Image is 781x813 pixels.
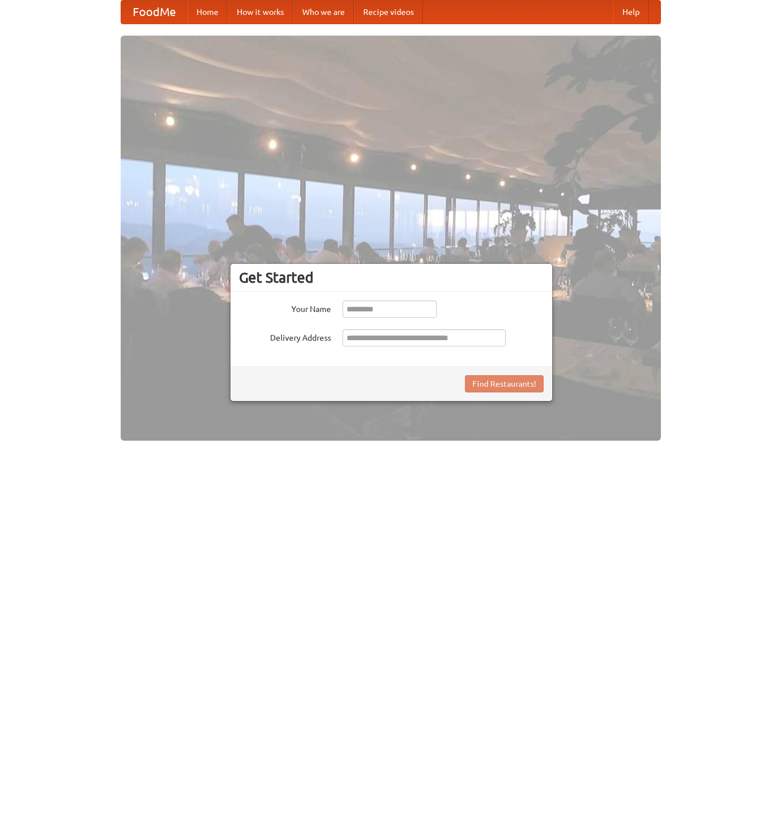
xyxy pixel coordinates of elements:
[293,1,354,24] a: Who we are
[121,1,187,24] a: FoodMe
[354,1,423,24] a: Recipe videos
[228,1,293,24] a: How it works
[239,329,331,344] label: Delivery Address
[239,269,544,286] h3: Get Started
[465,375,544,392] button: Find Restaurants!
[239,300,331,315] label: Your Name
[187,1,228,24] a: Home
[613,1,649,24] a: Help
